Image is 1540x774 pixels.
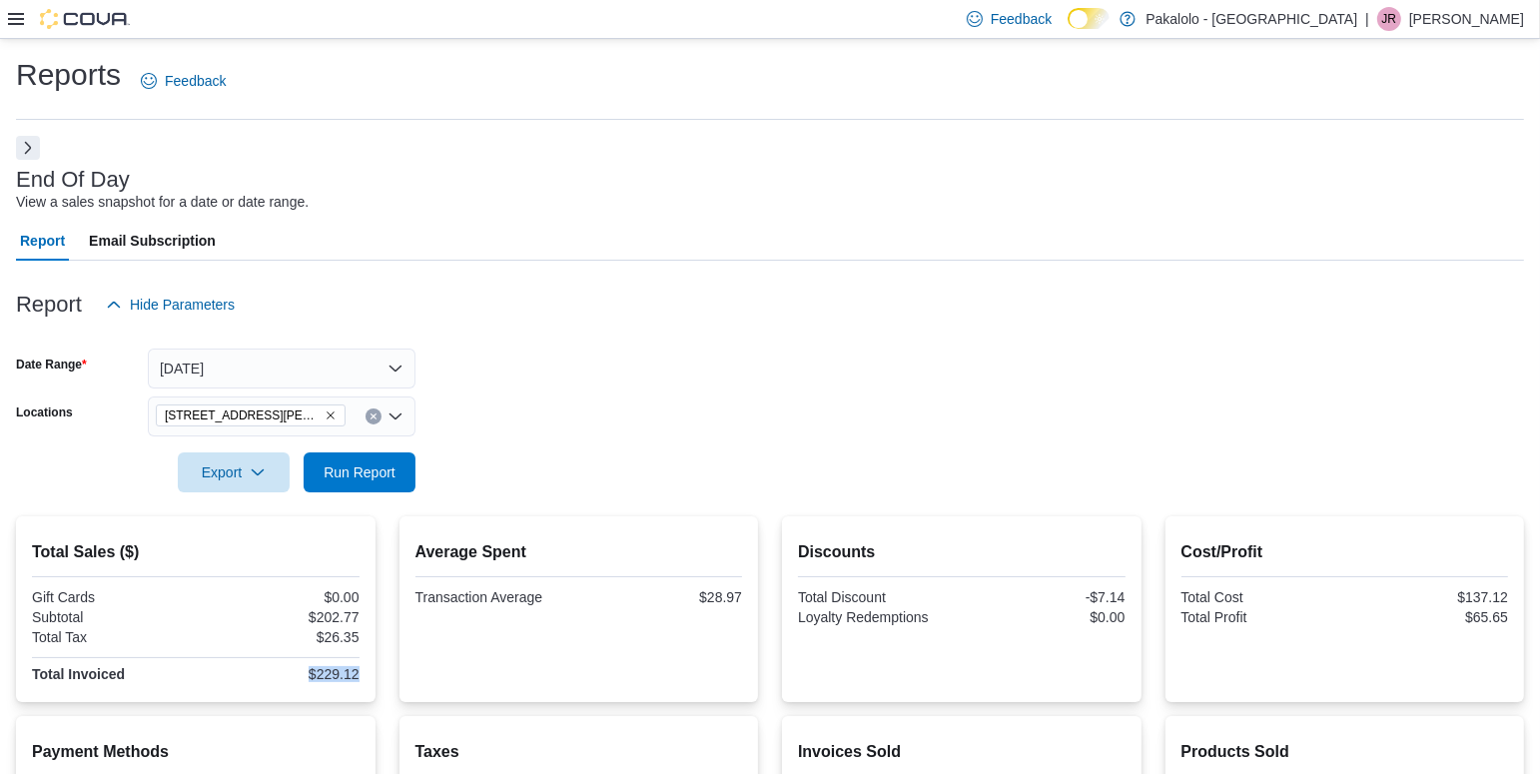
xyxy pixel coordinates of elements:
strong: Total Invoiced [32,666,125,682]
h2: Taxes [415,740,743,764]
div: View a sales snapshot for a date or date range. [16,192,309,213]
button: Run Report [304,452,415,492]
div: Gift Cards [32,589,192,605]
h2: Invoices Sold [798,740,1126,764]
h2: Cost/Profit [1181,540,1509,564]
span: Report [20,221,65,261]
h1: Reports [16,55,121,95]
h2: Average Spent [415,540,743,564]
div: Transaction Average [415,589,575,605]
button: Remove 385 Tompkins Avenue from selection in this group [325,409,337,421]
button: Hide Parameters [98,285,243,325]
button: [DATE] [148,349,415,388]
div: $202.77 [200,609,360,625]
h2: Total Sales ($) [32,540,360,564]
h2: Products Sold [1181,740,1509,764]
p: [PERSON_NAME] [1409,7,1524,31]
span: JR [1382,7,1397,31]
div: $65.65 [1348,609,1508,625]
div: Justin Rochon [1377,7,1401,31]
span: Feedback [165,71,226,91]
p: Pakalolo - [GEOGRAPHIC_DATA] [1146,7,1357,31]
div: $0.00 [200,589,360,605]
button: Clear input [366,408,382,424]
h3: Report [16,293,82,317]
span: Export [190,452,278,492]
input: Dark Mode [1068,8,1110,29]
h2: Discounts [798,540,1126,564]
h2: Payment Methods [32,740,360,764]
div: $229.12 [200,666,360,682]
div: $26.35 [200,629,360,645]
button: Export [178,452,290,492]
label: Locations [16,404,73,420]
div: Total Discount [798,589,958,605]
span: Run Report [324,462,395,482]
span: Dark Mode [1068,29,1069,30]
p: | [1365,7,1369,31]
span: Hide Parameters [130,295,235,315]
div: Total Profit [1181,609,1341,625]
div: Subtotal [32,609,192,625]
div: -$7.14 [966,589,1126,605]
div: Loyalty Redemptions [798,609,958,625]
span: 385 Tompkins Avenue [156,404,346,426]
span: Email Subscription [89,221,216,261]
label: Date Range [16,357,87,373]
span: [STREET_ADDRESS][PERSON_NAME] [165,405,321,425]
span: Feedback [991,9,1052,29]
div: Total Cost [1181,589,1341,605]
img: Cova [40,9,130,29]
div: Total Tax [32,629,192,645]
a: Feedback [133,61,234,101]
button: Open list of options [387,408,403,424]
h3: End Of Day [16,168,130,192]
div: $0.00 [966,609,1126,625]
button: Next [16,136,40,160]
div: $28.97 [582,589,742,605]
div: $137.12 [1348,589,1508,605]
